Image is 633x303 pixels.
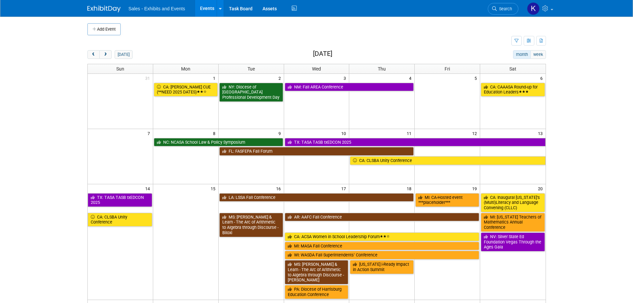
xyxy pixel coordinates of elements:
span: Fri [445,66,450,72]
a: AR: AAFC Fall Conference [285,213,479,222]
a: WI: WASDA Fall Superintendents’ Conference [285,251,479,259]
span: 31 [145,74,153,82]
a: PA: Diocese of Harrisburg Education Conference [285,285,349,299]
button: Add Event [87,23,121,35]
span: 9 [278,129,284,137]
span: 13 [537,129,546,137]
a: MS: [PERSON_NAME] & Learn - The Arc of Arithmetic to Algebra through Discourse - Biloxi [219,213,283,237]
span: Sales - Exhibits and Events [129,6,185,11]
a: MI: MASA Fall Conference [285,242,479,250]
span: 11 [406,129,414,137]
span: 1 [212,74,218,82]
a: NC: NCASA School Law & Policy Symposium [154,138,283,147]
span: 20 [537,184,546,193]
a: MI: [US_STATE] Teachers of Mathematics Annual Conference [481,213,545,232]
a: CA: CLSBA Unity Conference [88,213,152,227]
span: Wed [312,66,321,72]
a: CA: CAAASA Round-up for Education Leaders [481,83,545,96]
span: 12 [472,129,480,137]
a: MI: CA-Hosted event ***placeholder*** [415,193,479,207]
span: 14 [145,184,153,193]
span: Mon [181,66,190,72]
a: NY: Diocese of [GEOGRAPHIC_DATA] Professional Development Day [219,83,283,102]
img: Kara Haven [527,2,540,15]
h2: [DATE] [313,50,332,58]
button: [DATE] [115,50,132,59]
a: CA: [PERSON_NAME] CUE (**NEED 2025 DATES) [154,83,218,96]
span: 6 [540,74,546,82]
span: 10 [341,129,349,137]
button: prev [87,50,100,59]
span: 15 [210,184,218,193]
span: Search [497,6,512,11]
span: 16 [275,184,284,193]
a: CA: Inaugural [US_STATE]’s (Multi)Literacy and Language Convening (CLLC) [481,193,545,212]
span: Tue [248,66,255,72]
a: NV: Silver State Ed Foundation Vegas Through the Ages Gala [481,232,545,251]
button: month [513,50,531,59]
a: Search [488,3,518,15]
a: FL: FASFEPA Fall Forum [219,147,414,156]
a: NM: Fall AREA Conference [285,83,414,91]
span: Sat [509,66,516,72]
span: Thu [378,66,386,72]
span: 18 [406,184,414,193]
button: next [99,50,112,59]
a: TX: TASA TASB txEDCON 2025 [285,138,546,147]
a: CA: CLSBA Unity Conference [350,156,545,165]
span: 7 [147,129,153,137]
span: 4 [408,74,414,82]
span: 5 [474,74,480,82]
span: 3 [343,74,349,82]
span: 19 [472,184,480,193]
a: [US_STATE] i-Ready Impact in Action Summit [350,260,414,274]
span: 17 [341,184,349,193]
span: 2 [278,74,284,82]
a: MS: [PERSON_NAME] & Learn - The Arc of Arithmetic to Algebra through Discourse - [PERSON_NAME] [285,260,349,284]
button: week [530,50,546,59]
a: CA: ACSA Women in School Leadership Forum [285,232,479,241]
img: ExhibitDay [87,6,121,12]
span: 8 [212,129,218,137]
a: LA: LSSA Fall Conference [219,193,414,202]
a: TX: TASA TASB txEDCON 2025 [88,193,152,207]
span: Sun [116,66,124,72]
